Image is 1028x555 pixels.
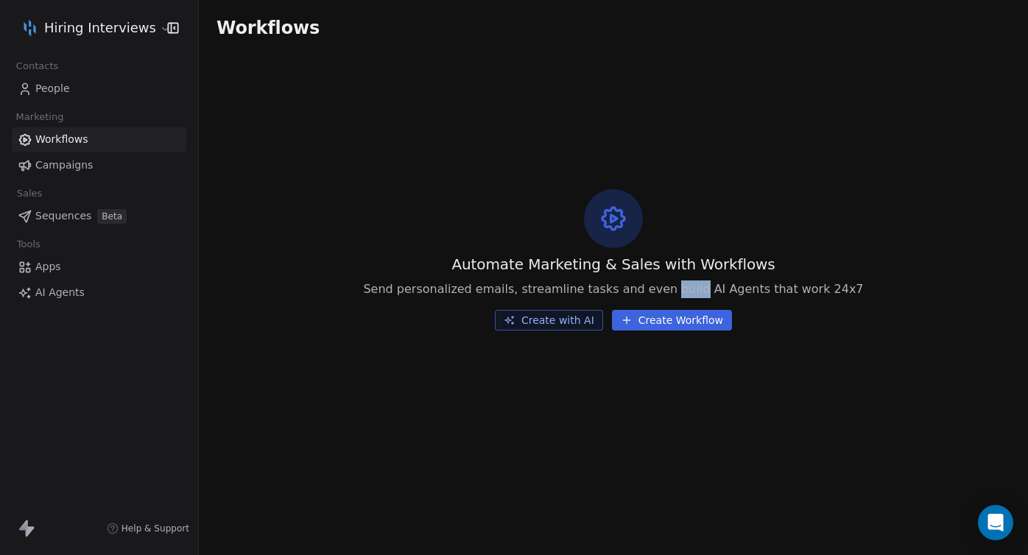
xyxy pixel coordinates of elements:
[612,310,732,330] button: Create Workflow
[12,127,186,152] a: Workflows
[18,15,157,40] button: Hiring Interviews
[451,254,775,275] span: Automate Marketing & Sales with Workflows
[35,158,93,173] span: Campaigns
[35,285,85,300] span: AI Agents
[12,280,186,305] a: AI Agents
[35,81,70,96] span: People
[35,132,88,147] span: Workflows
[107,523,189,534] a: Help & Support
[12,255,186,279] a: Apps
[495,310,603,330] button: Create with AI
[44,18,156,38] span: Hiring Interviews
[363,280,863,298] span: Send personalized emails, streamline tasks and even build AI Agents that work 24x7
[10,183,49,205] span: Sales
[216,18,320,38] span: Workflows
[122,523,189,534] span: Help & Support
[35,259,61,275] span: Apps
[97,209,127,224] span: Beta
[21,19,38,37] img: Favicon.png
[35,208,91,224] span: Sequences
[10,55,65,77] span: Contacts
[978,505,1013,540] div: Open Intercom Messenger
[10,106,70,128] span: Marketing
[12,153,186,177] a: Campaigns
[12,204,186,228] a: SequencesBeta
[12,77,186,101] a: People
[10,233,46,255] span: Tools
